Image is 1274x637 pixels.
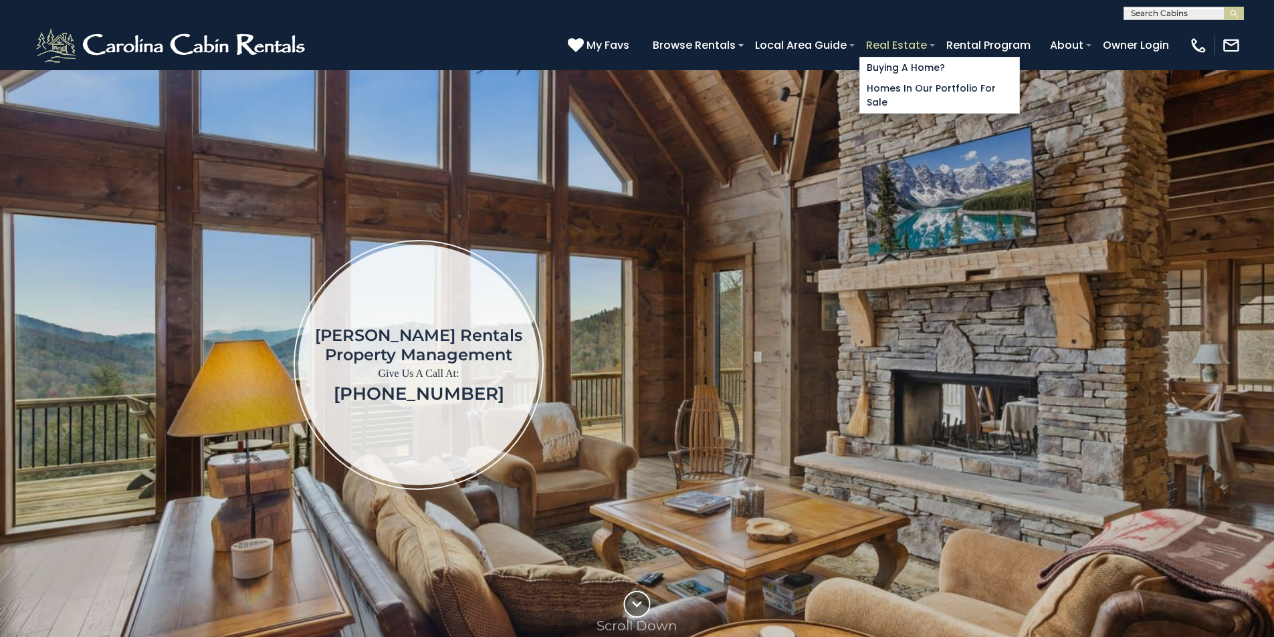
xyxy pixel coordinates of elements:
a: [PHONE_NUMBER] [334,383,504,404]
a: Owner Login [1096,33,1176,57]
a: My Favs [568,37,633,54]
a: Rental Program [940,33,1037,57]
img: phone-regular-white.png [1189,36,1208,55]
a: Real Estate [859,33,934,57]
a: Local Area Guide [748,33,853,57]
p: Scroll Down [597,618,677,634]
iframe: New Contact Form [759,110,1196,620]
a: Buying A Home? [860,57,1019,78]
h1: [PERSON_NAME] Rentals Property Management [315,326,522,364]
span: My Favs [587,37,629,53]
p: Give Us A Call At: [315,364,522,383]
a: Homes in Our Portfolio For Sale [860,78,1019,113]
img: mail-regular-white.png [1222,36,1241,55]
img: White-1-2.png [33,25,311,66]
a: About [1043,33,1090,57]
a: Browse Rentals [646,33,742,57]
